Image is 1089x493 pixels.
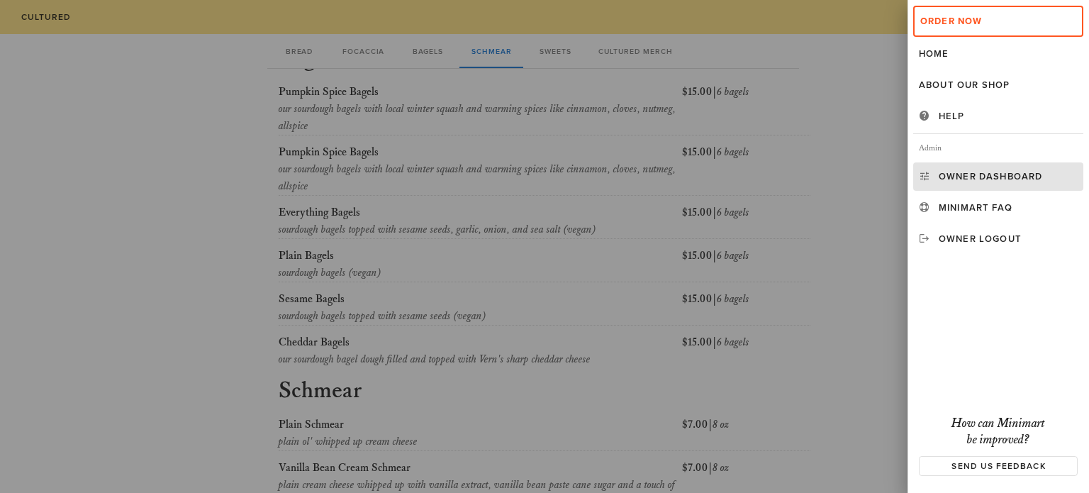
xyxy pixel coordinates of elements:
[919,79,1078,91] div: About Our Shop
[913,194,1083,222] a: Minimart FAQ
[928,461,1068,471] span: Send us Feedback
[913,162,1083,191] a: Owner Dashboard
[913,6,1083,37] a: Order Now
[939,111,1078,122] div: Help
[939,202,1078,214] div: Minimart FAQ
[939,171,1078,182] div: Owner Dashboard
[939,233,1078,245] div: Owner Logout
[913,71,1083,99] a: About Our Shop
[913,102,1083,131] a: Help
[913,134,1083,162] div: Admin
[919,456,1078,476] a: Send us Feedback
[913,40,1083,68] a: Home
[919,416,1078,448] h3: How can Minimart be improved?
[919,48,1078,60] div: Home
[920,16,1076,27] div: Order Now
